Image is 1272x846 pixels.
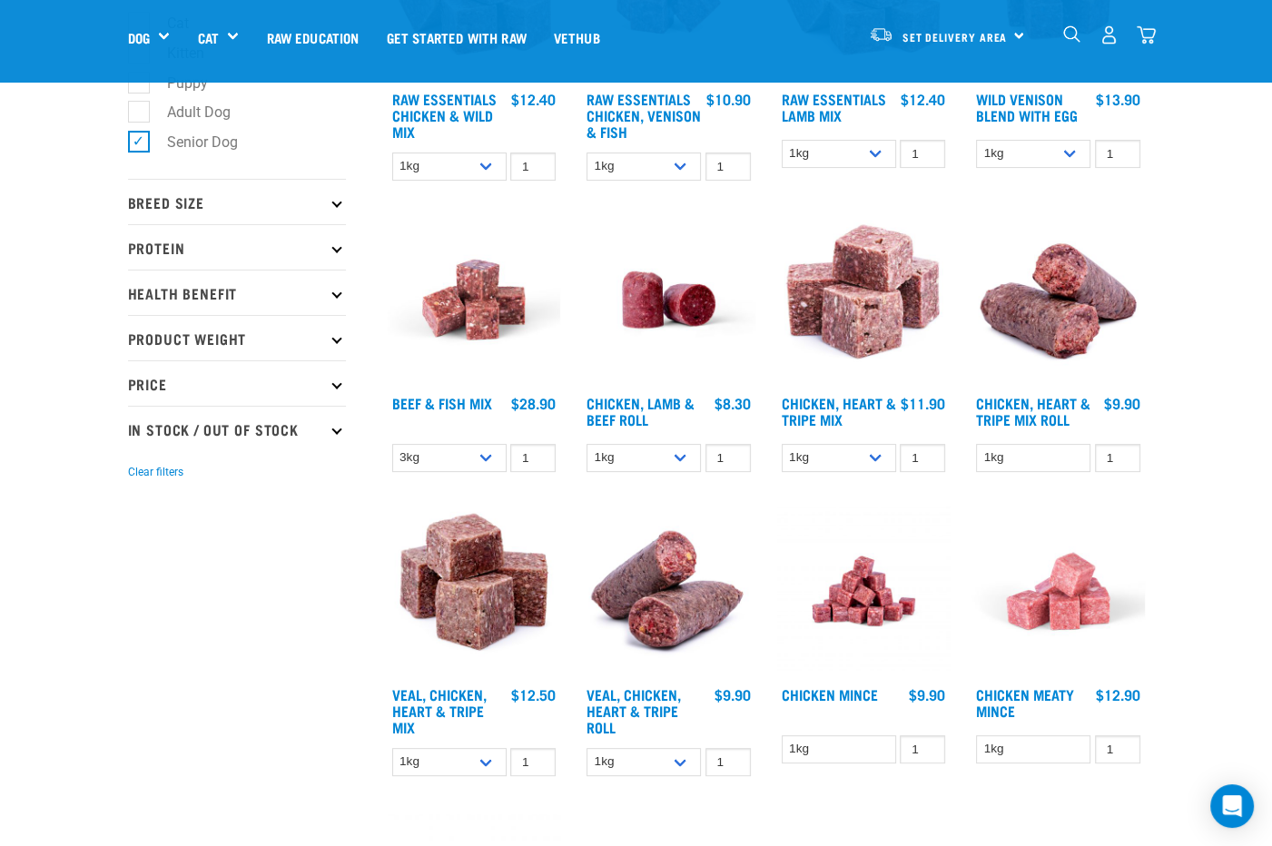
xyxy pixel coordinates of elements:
button: Clear filters [128,464,183,480]
a: Vethub [540,1,614,74]
div: $13.90 [1096,91,1140,107]
div: $9.90 [909,686,945,703]
a: Cat [197,27,218,48]
img: user.png [1099,25,1119,44]
a: Chicken, Heart & Tripe Mix [782,398,896,423]
div: $28.90 [511,395,556,411]
span: Set Delivery Area [902,34,1008,40]
a: Beef & Fish Mix [392,398,492,407]
a: Get started with Raw [373,1,540,74]
a: Raw Essentials Chicken, Venison & Fish [587,94,701,135]
input: 1 [900,140,945,168]
p: Price [128,360,346,406]
a: Veal, Chicken, Heart & Tripe Mix [392,690,487,731]
img: Chicken Heart Tripe Roll 01 [971,213,1145,387]
a: Wild Venison Blend with Egg [976,94,1078,119]
input: 1 [900,735,945,763]
input: 1 [705,748,751,776]
a: Veal, Chicken, Heart & Tripe Roll [587,690,681,731]
label: Senior Dog [138,131,245,153]
a: Raw Essentials Lamb Mix [782,94,886,119]
input: 1 [1095,140,1140,168]
p: Product Weight [128,315,346,360]
div: $12.90 [1096,686,1140,703]
a: Raw Essentials Chicken & Wild Mix [392,94,497,135]
img: 1263 Chicken Organ Roll 02 [582,505,755,678]
label: Adult Dog [138,101,238,123]
input: 1 [900,444,945,472]
div: $9.90 [715,686,751,703]
img: Chicken Meaty Mince [971,505,1145,678]
div: $12.40 [511,91,556,107]
img: van-moving.png [869,26,893,43]
img: home-icon-1@2x.png [1063,25,1080,43]
div: $12.50 [511,686,556,703]
input: 1 [510,748,556,776]
a: Chicken Meaty Mince [976,690,1074,714]
div: $9.90 [1104,395,1140,411]
p: Breed Size [128,179,346,224]
img: 1062 Chicken Heart Tripe Mix 01 [777,213,951,387]
a: Chicken Mince [782,690,878,698]
p: In Stock / Out Of Stock [128,406,346,451]
a: Dog [128,27,150,48]
input: 1 [1095,444,1140,472]
a: Chicken, Lamb & Beef Roll [587,398,695,423]
a: Chicken, Heart & Tripe Mix Roll [976,398,1090,423]
input: 1 [705,444,751,472]
p: Health Benefit [128,270,346,315]
div: $10.90 [706,91,751,107]
img: Raw Essentials Chicken Lamb Beef Bulk Minced Raw Dog Food Roll Unwrapped [582,213,755,387]
input: 1 [1095,735,1140,763]
input: 1 [705,152,751,181]
img: Chicken M Ince 1613 [777,505,951,678]
a: Raw Education [252,1,372,74]
div: $8.30 [715,395,751,411]
div: $11.90 [901,395,945,411]
input: 1 [510,152,556,181]
p: Protein [128,224,346,270]
input: 1 [510,444,556,472]
div: Open Intercom Messenger [1210,784,1254,828]
img: home-icon@2x.png [1137,25,1156,44]
label: Puppy [138,72,215,94]
img: Beef Mackerel 1 [388,213,561,387]
img: Veal Chicken Heart Tripe Mix 01 [388,505,561,678]
div: $12.40 [901,91,945,107]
